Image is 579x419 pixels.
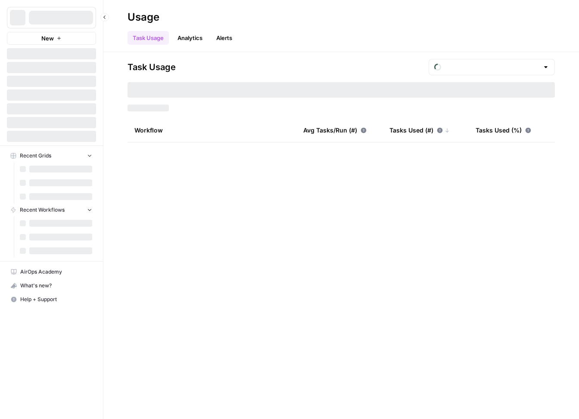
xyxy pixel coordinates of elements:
button: Recent Workflows [7,203,96,216]
a: Alerts [211,31,237,45]
div: Workflow [134,118,289,142]
span: New [41,34,54,43]
div: Tasks Used (%) [476,118,531,142]
a: Task Usage [128,31,169,45]
div: What's new? [7,279,96,292]
span: Recent Workflows [20,206,65,214]
button: Help + Support [7,293,96,306]
a: AirOps Academy [7,265,96,279]
span: Help + Support [20,296,92,303]
span: Recent Grids [20,152,51,160]
span: AirOps Academy [20,268,92,276]
span: Task Usage [128,61,176,73]
div: Avg Tasks/Run (#) [303,118,367,142]
div: Tasks Used (#) [389,118,450,142]
div: Usage [128,10,159,24]
a: Analytics [172,31,208,45]
button: New [7,32,96,45]
button: Recent Grids [7,149,96,162]
button: What's new? [7,279,96,293]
